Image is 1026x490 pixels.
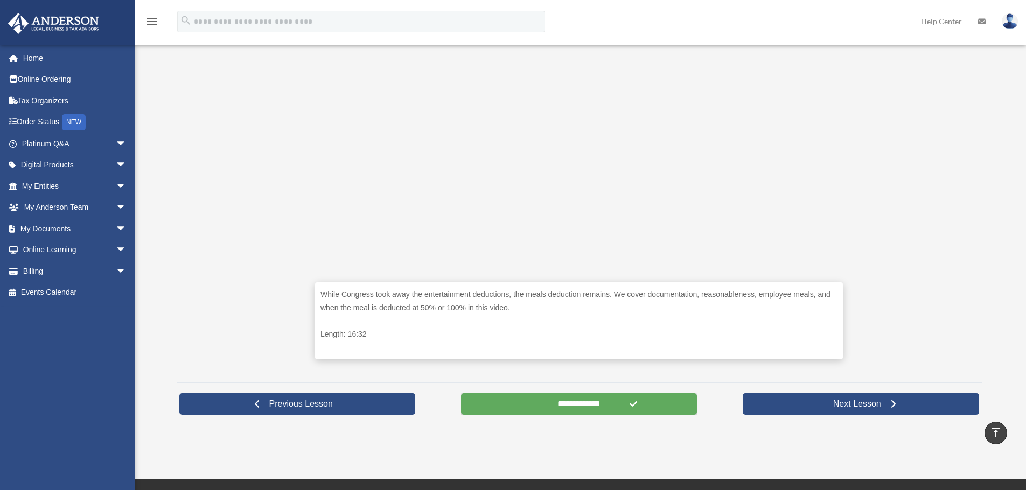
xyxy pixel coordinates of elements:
[985,422,1007,444] a: vertical_align_top
[8,90,143,111] a: Tax Organizers
[116,239,137,261] span: arrow_drop_down
[8,260,143,282] a: Billingarrow_drop_down
[116,218,137,240] span: arrow_drop_down
[989,426,1002,439] i: vertical_align_top
[320,328,837,341] p: Length: 16:32
[8,111,143,133] a: Order StatusNEW
[8,197,143,218] a: My Anderson Teamarrow_drop_down
[116,133,137,155] span: arrow_drop_down
[62,114,86,130] div: NEW
[320,288,837,314] p: While Congress took away the entertainment deductions, the meals deduction remains. We cover docu...
[116,154,137,176] span: arrow_drop_down
[261,399,341,409] span: Previous Lesson
[8,239,143,261] a: Online Learningarrow_drop_down
[1002,13,1018,29] img: User Pic
[116,175,137,197] span: arrow_drop_down
[116,260,137,282] span: arrow_drop_down
[8,133,143,154] a: Platinum Q&Aarrow_drop_down
[743,393,979,415] a: Next Lesson
[179,393,416,415] a: Previous Lesson
[145,15,158,28] i: menu
[8,69,143,90] a: Online Ordering
[825,399,890,409] span: Next Lesson
[8,282,143,303] a: Events Calendar
[180,15,192,26] i: search
[8,154,143,176] a: Digital Productsarrow_drop_down
[8,47,143,69] a: Home
[116,197,137,219] span: arrow_drop_down
[145,19,158,28] a: menu
[8,218,143,239] a: My Documentsarrow_drop_down
[8,175,143,197] a: My Entitiesarrow_drop_down
[5,13,102,34] img: Anderson Advisors Platinum Portal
